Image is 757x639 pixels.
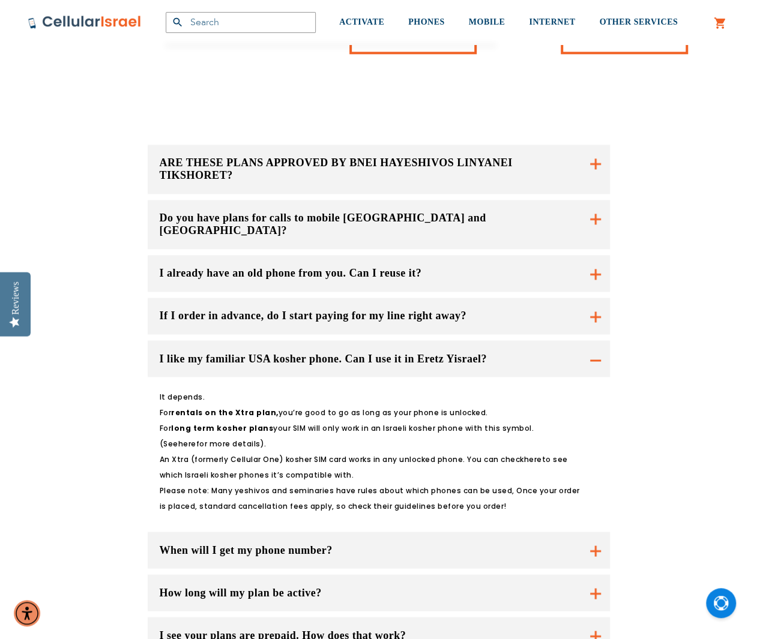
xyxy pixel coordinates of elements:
[14,600,40,626] div: Accessibility Menu
[148,145,610,194] button: ARE THESE PLANS APPROVED BY BNEI HAYESHIVOS LINYANEI TIKSHORET?
[148,532,610,568] button: When will I get my phone number?
[148,574,610,611] button: How long will my plan be active?
[339,17,384,26] span: ACTIVATE
[148,255,610,292] button: I already have an old phone from you. Can I reuse it?
[178,438,196,448] a: here
[599,17,678,26] span: OTHER SERVICES
[166,12,316,33] input: Search
[469,17,505,26] span: MOBILE
[171,407,279,417] strong: rentals on the Xtra plan,
[160,389,583,514] p: It depends. For you’re good to go as long as your phone is unlocked. For your SIM will only work ...
[148,200,610,249] button: Do you have plans for calls to mobile [GEOGRAPHIC_DATA] and [GEOGRAPHIC_DATA]?
[524,454,542,464] a: here
[529,17,575,26] span: INTERNET
[148,298,610,334] button: If I order in advance, do I start paying for my line right away?
[148,340,610,377] button: I like my familiar USA kosher phone. Can I use it in Eretz Yisrael?
[408,17,445,26] span: PHONES
[10,281,21,314] div: Reviews
[171,422,273,433] strong: long term kosher plans
[28,15,142,29] img: Cellular Israel Logo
